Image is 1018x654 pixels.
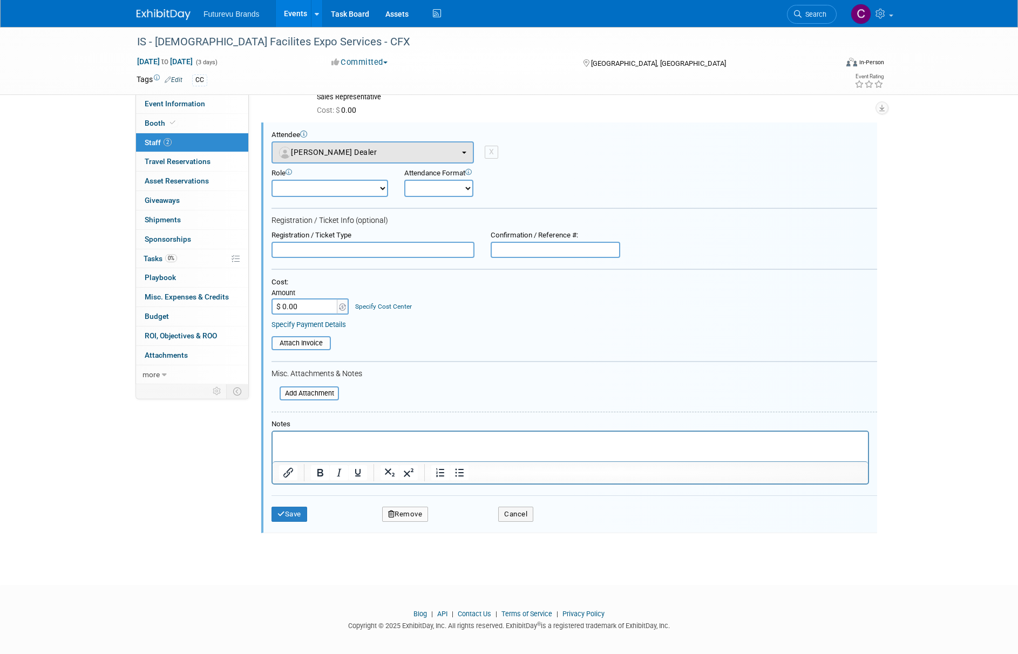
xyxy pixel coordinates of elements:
[136,191,248,210] a: Giveaways
[399,465,418,480] button: Superscript
[145,99,205,108] span: Event Information
[136,152,248,171] a: Travel Reservations
[485,146,498,159] div: Untag Attendee
[145,292,229,301] span: Misc. Expenses & Credits
[317,93,869,101] div: Sales Representative
[851,4,871,24] img: CHERYL CLOWES
[145,312,169,321] span: Budget
[133,32,820,52] div: IS - [DEMOGRAPHIC_DATA] Facilites Expo Services - CFX
[449,610,456,618] span: |
[413,610,427,618] a: Blog
[554,610,561,618] span: |
[160,57,170,66] span: to
[136,172,248,190] a: Asset Reservations
[136,307,248,326] a: Budget
[279,148,377,156] span: [PERSON_NAME] Dealer
[145,273,176,282] span: Playbook
[404,169,544,178] div: Attendance Format
[208,384,227,398] td: Personalize Event Tab Strip
[136,133,248,152] a: Staff2
[272,321,346,329] a: Specify Payment Details
[145,119,178,127] span: Booth
[429,610,436,618] span: |
[493,610,500,618] span: |
[137,74,182,86] td: Tags
[381,465,399,480] button: Subscript
[165,254,177,262] span: 0%
[279,465,297,480] button: Insert/edit link
[145,235,191,243] span: Sponsorships
[136,365,248,384] a: more
[317,106,341,114] span: Cost: $
[431,465,450,480] button: Numbered list
[591,59,726,67] span: [GEOGRAPHIC_DATA], [GEOGRAPHIC_DATA]
[562,610,605,618] a: Privacy Policy
[317,106,361,114] span: 0.00
[164,138,172,146] span: 2
[272,131,877,140] div: Attendee
[145,215,181,224] span: Shipments
[450,465,469,480] button: Bullet list
[145,157,211,166] span: Travel Reservations
[773,56,884,72] div: Event Format
[491,231,620,240] div: Confirmation / Reference #:
[311,465,329,480] button: Bold
[192,74,207,86] div: CC
[272,169,388,178] div: Role
[136,94,248,113] a: Event Information
[203,10,260,18] span: Futurevu Brands
[537,621,541,627] sup: ®
[136,230,248,249] a: Sponsorships
[142,370,160,379] span: more
[137,9,191,20] img: ExhibitDay
[136,268,248,287] a: Playbook
[137,57,193,66] span: [DATE] [DATE]
[272,507,307,522] button: Save
[170,120,175,126] i: Booth reservation complete
[328,57,392,68] button: Committed
[802,10,826,18] span: Search
[846,58,857,66] img: Format-Inperson.png
[498,507,533,522] button: Cancel
[136,249,248,268] a: Tasks0%
[136,114,248,133] a: Booth
[458,610,491,618] a: Contact Us
[227,384,249,398] td: Toggle Event Tabs
[787,5,837,24] a: Search
[272,278,877,287] div: Cost:
[136,326,248,345] a: ROI, Objectives & ROO
[136,288,248,306] a: Misc. Expenses & Credits
[272,216,877,226] div: Registration / Ticket Info (optional)
[136,346,248,365] a: Attachments
[195,59,218,66] span: (3 days)
[165,76,182,84] a: Edit
[145,351,188,359] span: Attachments
[349,465,367,480] button: Underline
[136,210,248,229] a: Shipments
[272,141,474,163] button: [PERSON_NAME] Dealer
[854,74,884,79] div: Event Rating
[272,231,474,240] div: Registration / Ticket Type
[859,58,884,66] div: In-Person
[145,176,209,185] span: Asset Reservations
[437,610,447,618] a: API
[382,507,429,522] button: Remove
[144,254,177,263] span: Tasks
[273,432,868,461] iframe: Rich Text Area
[145,138,172,147] span: Staff
[355,303,412,310] a: Specify Cost Center
[272,369,877,379] div: Misc. Attachments & Notes
[272,420,869,429] div: Notes
[145,196,180,205] span: Giveaways
[330,465,348,480] button: Italic
[145,331,217,340] span: ROI, Objectives & ROO
[272,289,350,298] div: Amount
[501,610,552,618] a: Terms of Service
